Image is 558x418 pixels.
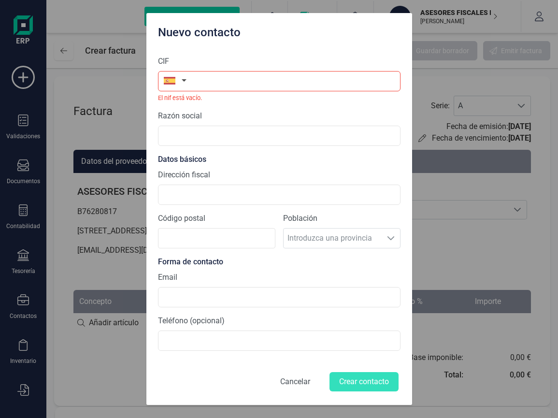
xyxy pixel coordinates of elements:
label: Dirección fiscal [158,169,210,181]
label: Código postal [158,213,275,224]
button: Crear contacto [329,372,399,391]
div: Forma de contacto [158,256,401,268]
div: Nuevo contacto [154,21,404,40]
label: Razón social [158,110,202,122]
button: Cancelar [269,370,322,393]
label: CIF [158,56,169,67]
label: Email [158,272,177,283]
label: Población [283,213,401,224]
small: El nif está vacío. [158,93,401,102]
div: Datos básicos [158,154,401,165]
label: Teléfono (opcional) [158,315,225,327]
